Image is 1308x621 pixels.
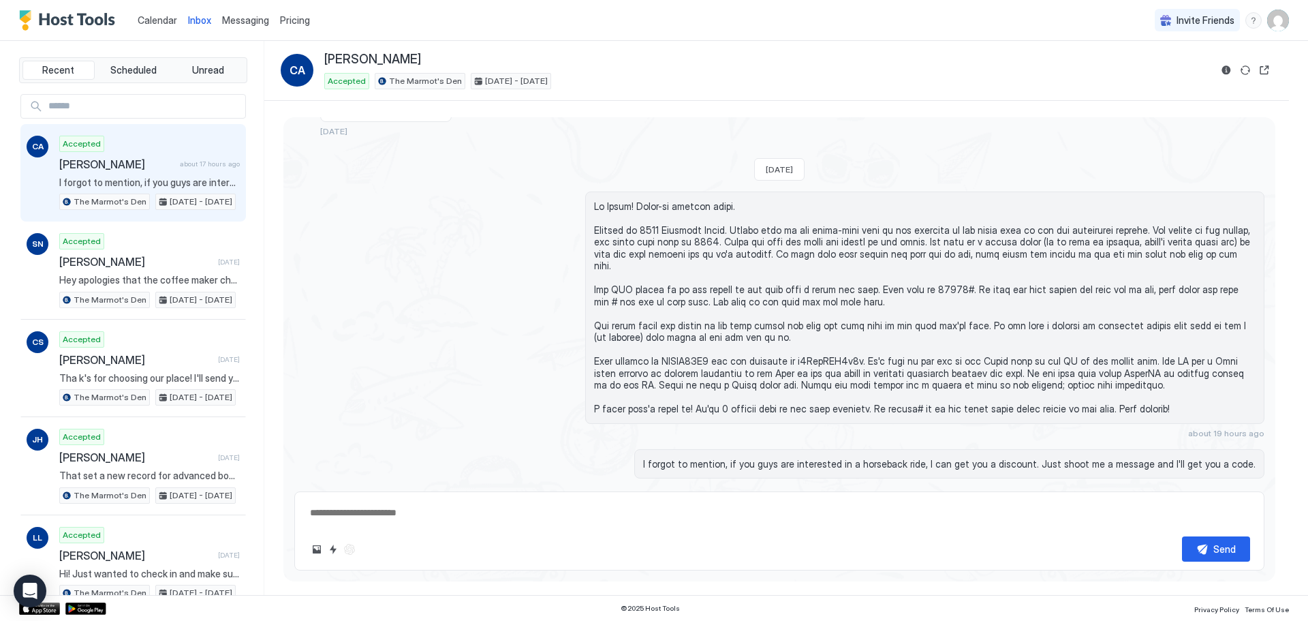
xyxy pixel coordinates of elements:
[74,294,146,306] span: The Marmot's Den
[1194,601,1239,616] a: Privacy Policy
[63,333,101,346] span: Accepted
[43,95,245,118] input: Input Field
[1267,10,1289,31] div: User profile
[63,431,101,443] span: Accepted
[389,75,462,87] span: The Marmot's Den
[290,62,305,78] span: CA
[110,64,157,76] span: Scheduled
[97,61,170,80] button: Scheduled
[192,64,224,76] span: Unread
[1213,542,1236,556] div: Send
[218,453,240,462] span: [DATE]
[170,294,232,306] span: [DATE] - [DATE]
[222,14,269,26] span: Messaging
[59,274,240,286] span: Hey apologies that the coffee maker chose you guys to blow up on. Hope you enjoyed your stay!
[280,14,310,27] span: Pricing
[1218,62,1234,78] button: Reservation information
[222,13,269,27] a: Messaging
[320,126,347,136] span: [DATE]
[33,532,42,544] span: LL
[170,196,232,208] span: [DATE] - [DATE]
[170,489,232,502] span: [DATE] - [DATE]
[59,353,213,367] span: [PERSON_NAME]
[74,391,146,404] span: The Marmot's Den
[170,587,232,599] span: [DATE] - [DATE]
[32,336,44,348] span: CS
[1245,601,1289,616] a: Terms Of Use
[1182,536,1250,562] button: Send
[1245,12,1262,29] div: menu
[172,61,244,80] button: Unread
[188,13,211,27] a: Inbox
[485,75,548,87] span: [DATE] - [DATE]
[74,489,146,502] span: The Marmot's Den
[621,604,680,613] span: © 2025 Host Tools
[59,470,240,482] span: That set a new record for advanced bookings! Thanks for choosing our place. Will send you all the...
[74,587,146,599] span: The Marmot's Den
[1188,428,1264,438] span: about 19 hours ago
[138,13,177,27] a: Calendar
[59,372,240,384] span: Tha k's for choosing our place! I'll send you all the check in details, codes etc. a few days bef...
[32,238,44,250] span: SN
[59,568,240,580] span: Hi! Just wanted to check in and make sure that everything is ok over there.
[59,177,240,189] span: I forgot to mention, if you guys are interested in a horseback ride, I can get you a discount. Ju...
[14,575,46,607] div: Open Intercom Messenger
[643,458,1256,470] span: I forgot to mention, if you guys are interested in a horseback ride, I can get you a discount. Ju...
[1177,14,1234,27] span: Invite Friends
[218,355,240,364] span: [DATE]
[309,541,325,558] button: Upload image
[63,529,101,541] span: Accepted
[325,541,341,558] button: Quick reply
[180,160,240,168] span: about 17 hours ago
[74,196,146,208] span: The Marmot's Den
[42,64,74,76] span: Recent
[19,57,247,83] div: tab-group
[1194,605,1239,614] span: Privacy Policy
[766,164,793,175] span: [DATE]
[594,200,1256,415] span: Lo Ipsum! Dolor-si ametcon adipi. Elitsed do 8511 Eiusmodt Incid. Utlabo etdo ma ali enima-mini v...
[63,235,101,247] span: Accepted
[170,391,232,404] span: [DATE] - [DATE]
[1237,62,1253,78] button: Sync reservation
[138,14,177,26] span: Calendar
[59,549,213,562] span: [PERSON_NAME]
[324,52,421,67] span: [PERSON_NAME]
[1245,605,1289,614] span: Terms Of Use
[328,75,366,87] span: Accepted
[22,61,95,80] button: Recent
[59,157,174,171] span: [PERSON_NAME]
[19,603,60,615] a: App Store
[218,551,240,560] span: [DATE]
[65,603,106,615] a: Google Play Store
[218,258,240,267] span: [DATE]
[188,14,211,26] span: Inbox
[1256,62,1273,78] button: Open reservation
[19,10,121,31] a: Host Tools Logo
[32,434,43,446] span: JH
[59,255,213,269] span: [PERSON_NAME]
[63,138,101,150] span: Accepted
[32,140,44,153] span: CA
[59,451,213,464] span: [PERSON_NAME]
